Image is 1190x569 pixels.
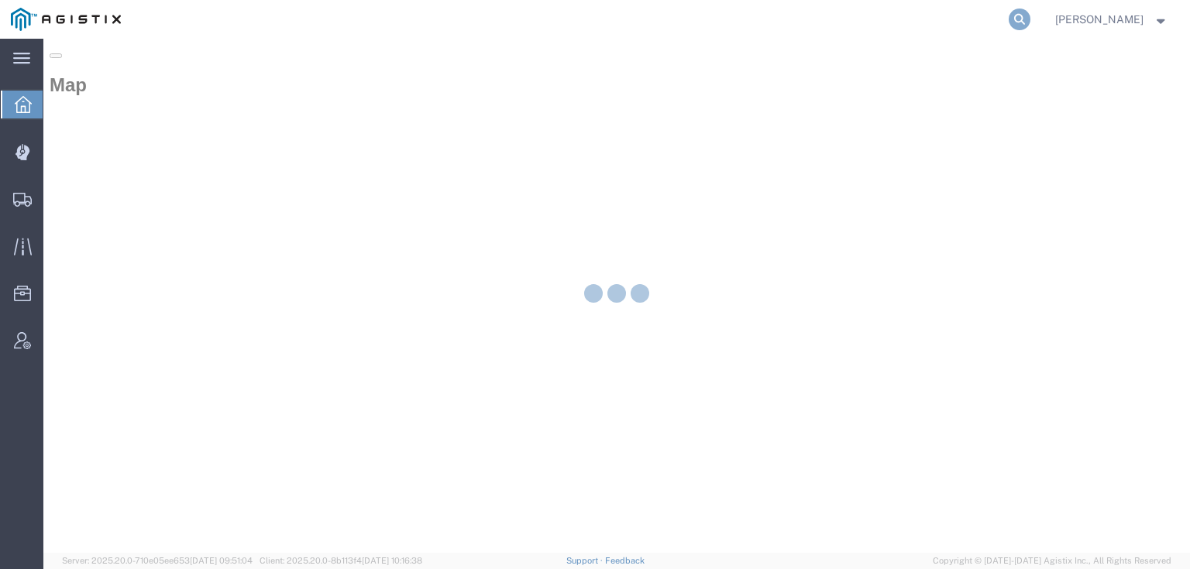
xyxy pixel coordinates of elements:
span: [DATE] 09:51:04 [190,556,253,565]
img: logo [11,8,121,31]
span: Client: 2025.20.0-8b113f4 [260,556,422,565]
span: Server: 2025.20.0-710e05ee653 [62,556,253,565]
span: Tammy Bray [1055,11,1144,28]
span: [DATE] 10:16:38 [362,556,422,565]
a: Feedback [605,556,645,565]
button: [PERSON_NAME] [1054,10,1169,29]
span: Copyright © [DATE]-[DATE] Agistix Inc., All Rights Reserved [933,554,1171,567]
a: Support [566,556,605,565]
h2: Map [6,36,1140,57]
